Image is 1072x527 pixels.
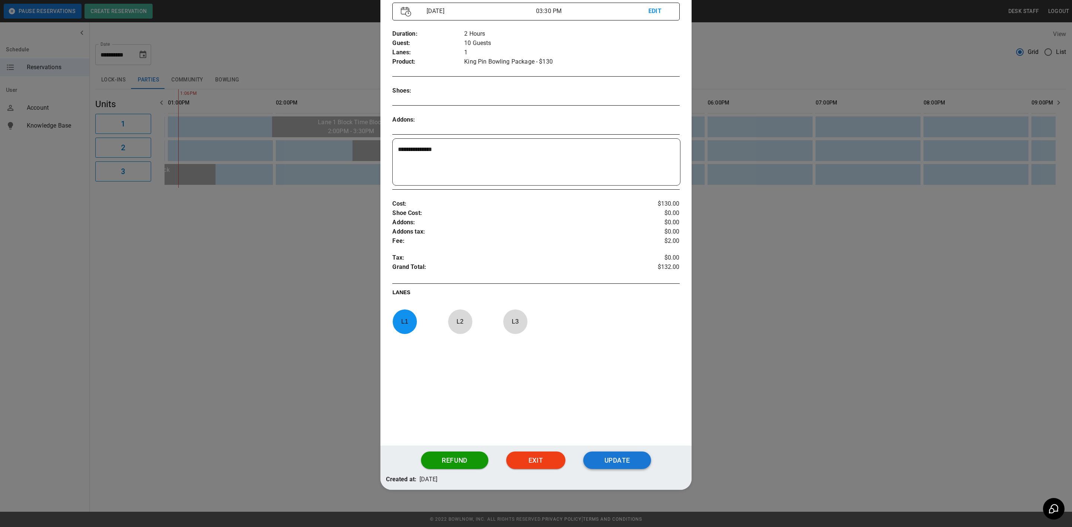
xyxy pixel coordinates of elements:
p: LANES [392,289,679,299]
p: $0.00 [632,218,680,227]
p: 1 [464,48,679,57]
p: King Pin Bowling Package - $130 [464,57,679,67]
p: $132.00 [632,263,680,274]
p: Product : [392,57,464,67]
p: Guest : [392,39,464,48]
p: L 3 [503,313,527,330]
p: Shoes : [392,86,464,96]
p: $0.00 [632,209,680,218]
p: Cost : [392,199,632,209]
img: Vector [401,7,411,17]
p: [DATE] [424,7,536,16]
p: Addons tax : [392,227,632,237]
p: $0.00 [632,227,680,237]
p: Fee : [392,237,632,246]
p: 10 Guests [464,39,679,48]
p: Addons : [392,115,464,125]
p: [DATE] [419,475,437,484]
button: Refund [421,452,488,469]
p: EDIT [648,7,671,16]
p: Shoe Cost : [392,209,632,218]
p: $2.00 [632,237,680,246]
p: Created at: [386,475,417,484]
button: Exit [506,452,565,469]
p: $0.00 [632,253,680,263]
p: Lanes : [392,48,464,57]
p: Grand Total : [392,263,632,274]
p: L 2 [448,313,472,330]
p: Addons : [392,218,632,227]
button: Update [583,452,651,469]
p: $130.00 [632,199,680,209]
p: 03:30 PM [536,7,648,16]
p: Duration : [392,29,464,39]
p: 2 Hours [464,29,679,39]
p: Tax : [392,253,632,263]
p: L 1 [392,313,417,330]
